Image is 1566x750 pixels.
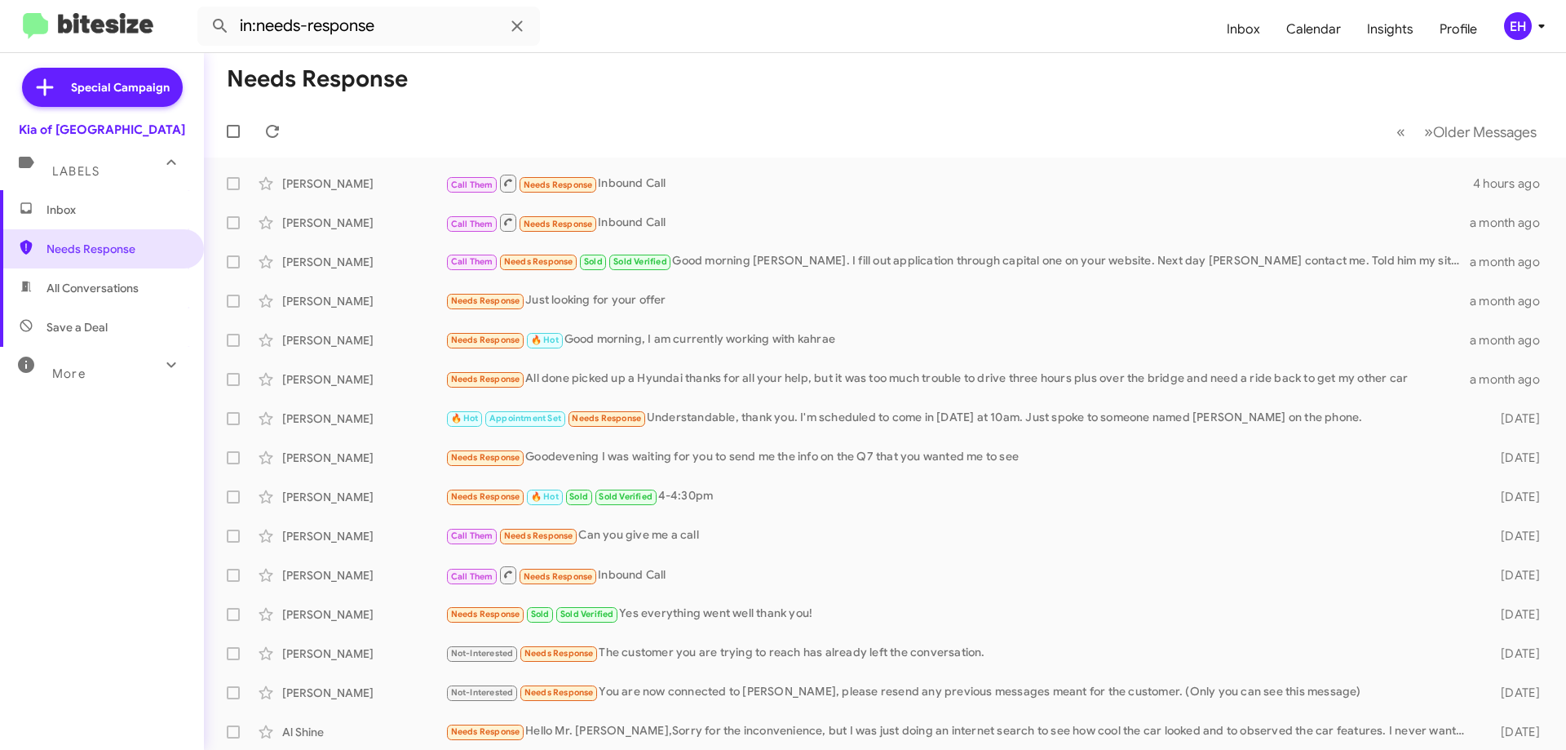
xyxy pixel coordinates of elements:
[584,256,603,267] span: Sold
[451,609,520,619] span: Needs Response
[451,452,520,463] span: Needs Response
[445,487,1475,506] div: 4-4:30pm
[1354,6,1427,53] a: Insights
[445,331,1470,349] div: Good morning, I am currently working with kahrae
[451,374,520,384] span: Needs Response
[282,489,445,505] div: [PERSON_NAME]
[445,644,1475,663] div: The customer you are trying to reach has already left the conversation.
[1475,724,1553,740] div: [DATE]
[52,164,100,179] span: Labels
[1387,115,1546,149] nav: Page navigation example
[531,491,559,502] span: 🔥 Hot
[445,370,1470,388] div: All done picked up a Hyundai thanks for all your help, but it was too much trouble to drive three...
[1470,254,1553,270] div: a month ago
[282,567,445,584] div: [PERSON_NAME]
[227,66,408,92] h1: Needs Response
[1490,12,1548,40] button: EH
[451,180,493,190] span: Call Them
[445,173,1473,193] div: Inbound Call
[1433,123,1537,141] span: Older Messages
[1424,122,1433,142] span: »
[504,256,573,267] span: Needs Response
[282,371,445,388] div: [PERSON_NAME]
[1475,567,1553,584] div: [DATE]
[1396,122,1405,142] span: «
[46,241,185,257] span: Needs Response
[1475,528,1553,544] div: [DATE]
[282,175,445,192] div: [PERSON_NAME]
[1504,12,1532,40] div: EH
[445,252,1470,271] div: Good morning [PERSON_NAME]. I fill out application through capital one on your website. Next day ...
[445,683,1475,702] div: You are now connected to [PERSON_NAME], please resend any previous messages meant for the custome...
[445,448,1475,467] div: Goodevening I was waiting for you to send me the info on the Q7 that you wanted me to see
[524,687,594,698] span: Needs Response
[46,280,139,296] span: All Conversations
[445,605,1475,624] div: Yes everything went well thank you!
[1387,115,1415,149] button: Previous
[282,685,445,701] div: [PERSON_NAME]
[197,7,540,46] input: Search
[282,215,445,231] div: [PERSON_NAME]
[445,409,1475,428] div: Understandable, thank you. I'm scheduled to come in [DATE] at 10am. Just spoke to someone named [...
[504,530,573,541] span: Needs Response
[71,79,170,95] span: Special Campaign
[531,335,559,345] span: 🔥 Hot
[1470,371,1553,388] div: a month ago
[1470,332,1553,348] div: a month ago
[560,609,614,619] span: Sold Verified
[451,413,479,424] span: 🔥 Hot
[572,413,641,424] span: Needs Response
[569,491,588,502] span: Sold
[445,565,1475,585] div: Inbound Call
[282,254,445,270] div: [PERSON_NAME]
[524,219,593,229] span: Needs Response
[451,335,520,345] span: Needs Response
[451,256,493,267] span: Call Them
[451,295,520,306] span: Needs Response
[282,606,445,623] div: [PERSON_NAME]
[1475,685,1553,701] div: [DATE]
[445,212,1470,233] div: Inbound Call
[52,366,86,381] span: More
[445,291,1470,310] div: Just looking for your offer
[451,687,514,698] span: Not-Interested
[451,726,520,737] span: Needs Response
[445,722,1475,741] div: Hello Mr. [PERSON_NAME],Sorry for the inconvenience, but I was just doing an internet search to s...
[282,450,445,466] div: [PERSON_NAME]
[613,256,667,267] span: Sold Verified
[1475,606,1553,623] div: [DATE]
[1475,411,1553,427] div: [DATE]
[445,526,1475,545] div: Can you give me a call
[451,571,493,582] span: Call Them
[282,724,445,740] div: Al Shine
[282,528,445,544] div: [PERSON_NAME]
[282,411,445,427] div: [PERSON_NAME]
[46,319,108,335] span: Save a Deal
[524,648,594,659] span: Needs Response
[1427,6,1490,53] a: Profile
[451,530,493,541] span: Call Them
[1214,6,1273,53] a: Inbox
[282,293,445,309] div: [PERSON_NAME]
[282,646,445,662] div: [PERSON_NAME]
[1475,450,1553,466] div: [DATE]
[19,122,185,138] div: Kia of [GEOGRAPHIC_DATA]
[1475,646,1553,662] div: [DATE]
[282,332,445,348] div: [PERSON_NAME]
[1470,293,1553,309] div: a month ago
[489,413,561,424] span: Appointment Set
[1470,215,1553,231] div: a month ago
[1273,6,1354,53] a: Calendar
[1473,175,1553,192] div: 4 hours ago
[451,219,493,229] span: Call Them
[451,491,520,502] span: Needs Response
[599,491,652,502] span: Sold Verified
[1475,489,1553,505] div: [DATE]
[1414,115,1546,149] button: Next
[524,180,593,190] span: Needs Response
[531,609,550,619] span: Sold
